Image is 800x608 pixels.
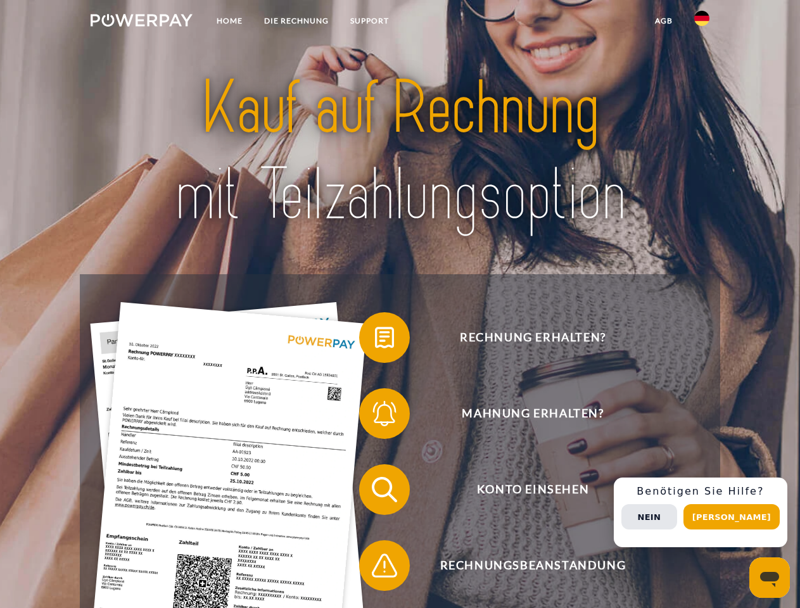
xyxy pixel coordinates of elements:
a: Home [206,9,253,32]
button: Rechnungsbeanstandung [359,540,689,591]
img: qb_search.svg [369,474,400,505]
span: Konto einsehen [378,464,688,515]
a: SUPPORT [340,9,400,32]
a: agb [644,9,683,32]
img: qb_warning.svg [369,550,400,581]
h3: Benötigen Sie Hilfe? [621,485,780,498]
img: qb_bill.svg [369,322,400,353]
iframe: Schaltfläche zum Öffnen des Messaging-Fensters [749,557,790,598]
button: Nein [621,504,677,529]
button: Konto einsehen [359,464,689,515]
a: DIE RECHNUNG [253,9,340,32]
button: Mahnung erhalten? [359,388,689,439]
button: Rechnung erhalten? [359,312,689,363]
img: de [694,11,709,26]
img: qb_bell.svg [369,398,400,429]
button: [PERSON_NAME] [683,504,780,529]
div: Schnellhilfe [614,478,787,547]
img: logo-powerpay-white.svg [91,14,193,27]
span: Rechnung erhalten? [378,312,688,363]
span: Mahnung erhalten? [378,388,688,439]
span: Rechnungsbeanstandung [378,540,688,591]
img: title-powerpay_de.svg [121,61,679,243]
